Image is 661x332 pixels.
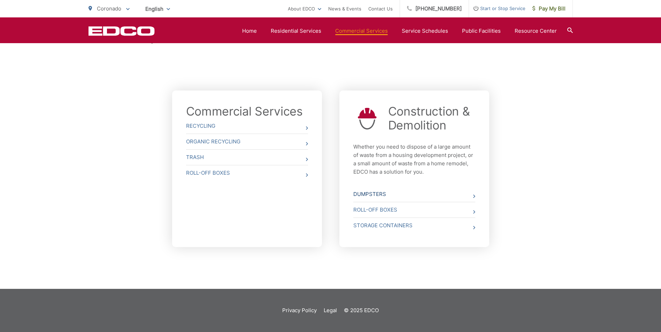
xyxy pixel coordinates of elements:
a: Privacy Policy [282,306,317,315]
p: Whether you need to dispose of a large amount of waste from a housing development project, or a s... [353,143,475,176]
span: Coronado [97,5,121,12]
a: Construction & Demolition [388,104,475,132]
a: Roll-Off Boxes [353,202,475,218]
a: Commercial Services [186,104,303,118]
a: EDCD logo. Return to the homepage. [89,26,155,36]
a: News & Events [328,5,361,13]
a: Storage Containers [353,218,475,233]
a: Home [242,27,257,35]
span: English [140,3,175,15]
a: Public Facilities [462,27,501,35]
a: Dumpsters [353,187,475,202]
a: Residential Services [271,27,321,35]
span: Pay My Bill [532,5,566,13]
a: Legal [324,306,337,315]
a: Contact Us [368,5,393,13]
a: Trash [186,150,308,165]
a: Organic Recycling [186,134,308,149]
a: Resource Center [515,27,557,35]
a: Commercial Services [335,27,388,35]
a: Recycling [186,118,308,134]
a: Roll-Off Boxes [186,165,308,181]
a: About EDCO [288,5,321,13]
a: Service Schedules [402,27,448,35]
p: © 2025 EDCO [344,306,379,315]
